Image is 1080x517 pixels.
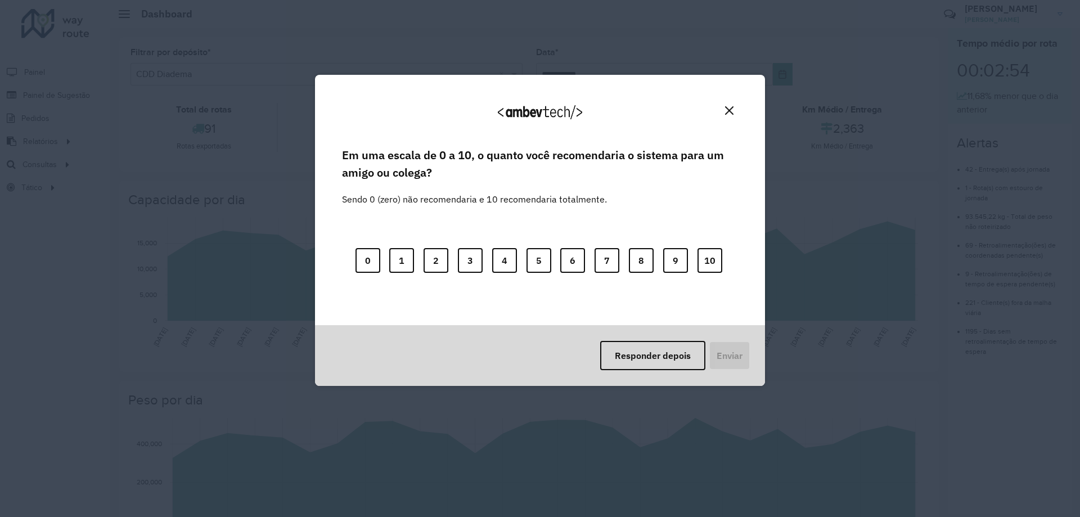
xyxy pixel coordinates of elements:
label: Sendo 0 (zero) não recomendaria e 10 recomendaria totalmente. [342,179,607,206]
button: Close [721,102,738,119]
button: 6 [560,248,585,273]
img: Close [725,106,733,115]
button: 4 [492,248,517,273]
button: 1 [389,248,414,273]
label: Em uma escala de 0 a 10, o quanto você recomendaria o sistema para um amigo ou colega? [342,147,738,181]
button: 2 [424,248,448,273]
button: 9 [663,248,688,273]
button: 8 [629,248,654,273]
button: 10 [697,248,722,273]
button: 7 [595,248,619,273]
button: 3 [458,248,483,273]
button: 5 [526,248,551,273]
button: Responder depois [600,341,705,370]
button: 0 [355,248,380,273]
img: Logo Ambevtech [498,105,582,119]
